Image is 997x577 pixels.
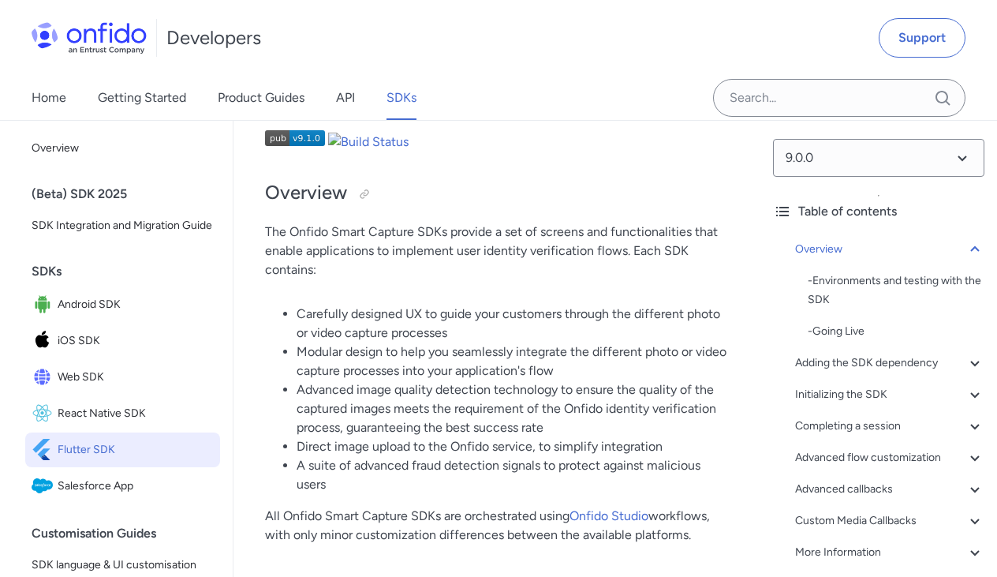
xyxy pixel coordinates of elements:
a: -Going Live [808,322,984,341]
li: Carefully designed UX to guide your customers through the different photo or video capture processes [297,305,729,343]
img: IconSalesforce App [32,475,58,497]
a: -Environments and testing with the SDK [808,272,984,309]
h1: Developers [166,25,261,51]
img: Version [265,130,325,146]
img: IconReact Native SDK [32,403,58,425]
img: IconiOS SDK [32,330,58,352]
span: Flutter SDK [58,439,214,461]
a: Overview [795,240,984,259]
span: Web SDK [58,366,214,388]
span: SDK Integration and Migration Guide [32,216,214,235]
a: IconiOS SDKiOS SDK [25,324,220,358]
span: React Native SDK [58,403,214,425]
a: Support [879,18,965,58]
a: Initializing the SDK [795,385,984,404]
a: Getting Started [98,76,186,120]
a: IconAndroid SDKAndroid SDK [25,287,220,322]
a: SDK Integration and Migration Guide [25,210,220,242]
span: Overview [32,139,214,158]
a: Advanced callbacks [795,480,984,499]
a: Onfido Studio [569,508,648,523]
img: IconAndroid SDK [32,294,58,316]
img: Build Status [328,133,409,152]
li: Modular design to help you seamlessly integrate the different photo or video capture processes in... [297,343,729,380]
a: Home [32,76,66,120]
a: Product Guides [218,76,304,120]
span: Salesforce App [58,475,214,497]
div: Customisation Guides [32,518,226,549]
div: SDKs [32,256,226,287]
a: IconSalesforce AppSalesforce App [25,469,220,504]
span: SDK language & UI customisation [32,556,214,575]
span: iOS SDK [58,330,214,352]
a: SDKs [386,76,416,120]
a: Custom Media Callbacks [795,511,984,530]
li: Advanced image quality detection technology to ensure the quality of the captured images meets th... [297,380,729,437]
li: A suite of advanced fraud detection signals to protect against malicious users [297,456,729,494]
a: IconReact Native SDKReact Native SDK [25,396,220,431]
a: Advanced flow customization [795,448,984,467]
p: The Onfido Smart Capture SDKs provide a set of screens and functionalities that enable applicatio... [265,223,729,279]
p: All Onfido Smart Capture SDKs are orchestrated using workflows, with only minor customization dif... [265,507,729,545]
li: Direct image upload to the Onfido service, to simplify integration [297,437,729,456]
a: More Information [795,543,984,562]
h2: Overview [265,180,729,207]
a: Overview [25,133,220,164]
a: API [336,76,355,120]
img: IconWeb SDK [32,366,58,388]
input: Onfido search input field [713,79,965,117]
a: Completing a session [795,417,984,436]
img: IconFlutter SDK [32,439,58,461]
a: IconWeb SDKWeb SDK [25,360,220,395]
div: - Environments and testing with the SDK [808,272,984,309]
div: Table of contents [773,202,984,221]
div: - Going Live [808,322,984,341]
a: IconFlutter SDKFlutter SDK [25,433,220,467]
div: (Beta) SDK 2025 [32,178,226,210]
span: Android SDK [58,294,214,316]
img: Onfido Logo [32,22,147,54]
a: Adding the SDK dependency [795,354,984,373]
